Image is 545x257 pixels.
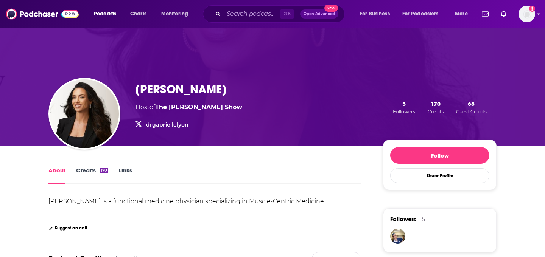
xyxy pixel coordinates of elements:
img: User Profile [519,6,535,22]
span: Credits [428,109,444,115]
img: Dr. Gabrielle Lyon [50,79,119,148]
button: 170Credits [425,100,446,115]
img: DFI11111 [390,229,405,244]
span: Charts [130,9,146,19]
span: For Business [360,9,390,19]
h1: [PERSON_NAME] [135,82,226,97]
a: Links [119,167,132,184]
span: of [149,104,242,111]
img: Podchaser - Follow, Share and Rate Podcasts [6,7,79,21]
span: Followers [393,109,415,115]
a: The Dr. Gabrielle Lyon Show [155,104,242,111]
a: About [48,167,65,184]
div: Search podcasts, credits, & more... [210,5,352,23]
a: Charts [125,8,151,20]
span: Guest Credits [456,109,487,115]
div: 170 [100,168,108,173]
button: open menu [156,8,198,20]
button: open menu [397,8,450,20]
button: Show profile menu [519,6,535,22]
button: Share Profile [390,168,489,183]
span: Open Advanced [304,12,335,16]
button: open menu [450,8,477,20]
svg: Add a profile image [529,6,535,12]
a: drgabriellelyon [146,121,188,128]
span: New [324,5,338,12]
a: Show notifications dropdown [498,8,509,20]
span: Podcasts [94,9,116,19]
span: Host [135,104,149,111]
button: Open AdvancedNew [300,9,338,19]
input: Search podcasts, credits, & more... [224,8,280,20]
div: 5 [422,216,425,223]
span: More [455,9,468,19]
span: 5 [402,100,406,107]
div: [PERSON_NAME] is a functional medicine physician specializing in Muscle-Centric Medicine. [48,198,325,205]
a: Credits170 [76,167,108,184]
a: Show notifications dropdown [479,8,492,20]
span: 68 [468,100,475,107]
span: 170 [431,100,441,107]
a: Suggest an edit [48,225,87,231]
span: Monitoring [161,9,188,19]
span: Logged in as megcassidy [519,6,535,22]
button: open menu [355,8,399,20]
span: ⌘ K [280,9,294,19]
button: 5Followers [391,100,417,115]
span: Followers [390,215,416,223]
button: open menu [89,8,126,20]
button: 68Guest Credits [454,100,489,115]
span: For Podcasters [402,9,439,19]
button: Follow [390,147,489,164]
